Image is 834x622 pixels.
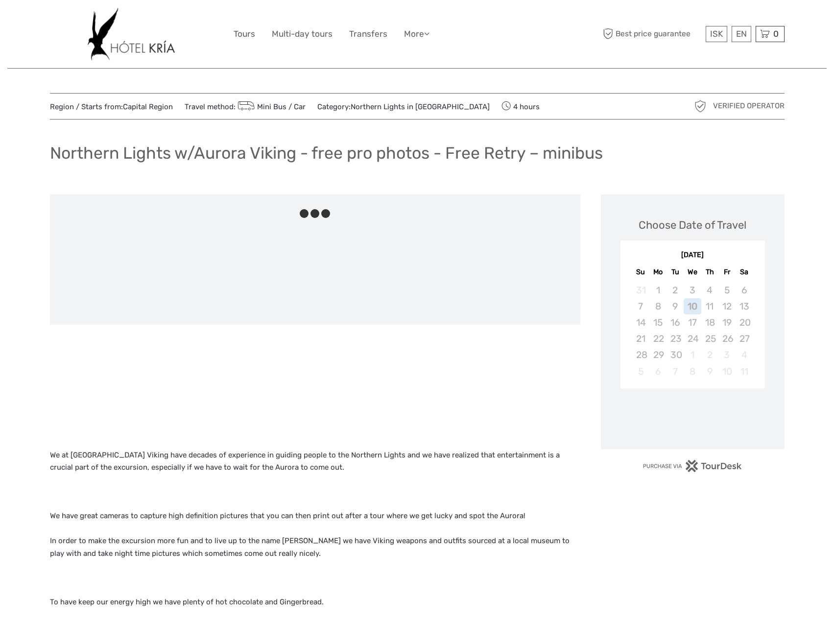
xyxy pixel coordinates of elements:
[736,363,753,380] div: Not available Saturday, October 11th, 2025
[501,99,540,113] span: 4 hours
[701,298,718,314] div: Not available Thursday, September 11th, 2025
[123,102,173,111] a: Capital Region
[667,331,684,347] div: Not available Tuesday, September 23rd, 2025
[718,265,736,279] div: Fr
[643,460,742,472] img: PurchaseViaTourDesk.png
[736,282,753,298] div: Not available Saturday, September 6th, 2025
[701,314,718,331] div: Not available Thursday, September 18th, 2025
[701,331,718,347] div: Not available Thursday, September 25th, 2025
[684,347,701,363] div: Not available Wednesday, October 1st, 2025
[718,363,736,380] div: Not available Friday, October 10th, 2025
[272,27,333,41] a: Multi-day tours
[736,265,753,279] div: Sa
[710,29,723,39] span: ISK
[667,298,684,314] div: Not available Tuesday, September 9th, 2025
[50,596,580,609] p: To have keep our energy high we have plenty of hot chocolate and Gingerbread.
[632,298,649,314] div: Not available Sunday, September 7th, 2025
[701,347,718,363] div: Not available Thursday, October 2nd, 2025
[684,298,701,314] div: Not available Wednesday, September 10th, 2025
[50,102,173,112] span: Region / Starts from:
[684,314,701,331] div: Not available Wednesday, September 17th, 2025
[649,314,667,331] div: Not available Monday, September 15th, 2025
[667,282,684,298] div: Not available Tuesday, September 2nd, 2025
[701,282,718,298] div: Not available Thursday, September 4th, 2025
[50,510,580,560] p: We have great cameras to capture high definition pictures that you can then print out after a tou...
[701,363,718,380] div: Not available Thursday, October 9th, 2025
[772,29,780,39] span: 0
[718,282,736,298] div: Not available Friday, September 5th, 2025
[667,363,684,380] div: Not available Tuesday, October 7th, 2025
[732,26,751,42] div: EN
[713,101,785,111] span: Verified Operator
[649,331,667,347] div: Not available Monday, September 22nd, 2025
[701,265,718,279] div: Th
[351,102,490,111] a: Northern Lights in [GEOGRAPHIC_DATA]
[620,250,765,261] div: [DATE]
[649,347,667,363] div: Not available Monday, September 29th, 2025
[736,331,753,347] div: Not available Saturday, September 27th, 2025
[632,331,649,347] div: Not available Sunday, September 21st, 2025
[349,27,387,41] a: Transfers
[667,314,684,331] div: Not available Tuesday, September 16th, 2025
[236,102,306,111] a: Mini Bus / Car
[632,282,649,298] div: Not available Sunday, August 31st, 2025
[317,102,490,112] span: Category:
[736,314,753,331] div: Not available Saturday, September 20th, 2025
[718,298,736,314] div: Not available Friday, September 12th, 2025
[649,298,667,314] div: Not available Monday, September 8th, 2025
[684,282,701,298] div: Not available Wednesday, September 3rd, 2025
[601,26,703,42] span: Best price guarantee
[623,282,762,380] div: month 2025-09
[736,347,753,363] div: Not available Saturday, October 4th, 2025
[632,363,649,380] div: Not available Sunday, October 5th, 2025
[632,314,649,331] div: Not available Sunday, September 14th, 2025
[649,363,667,380] div: Not available Monday, October 6th, 2025
[684,331,701,347] div: Not available Wednesday, September 24th, 2025
[234,27,255,41] a: Tours
[718,347,736,363] div: Not available Friday, October 3rd, 2025
[632,347,649,363] div: Not available Sunday, September 28th, 2025
[649,282,667,298] div: Not available Monday, September 1st, 2025
[684,363,701,380] div: Not available Wednesday, October 8th, 2025
[667,347,684,363] div: Not available Tuesday, September 30th, 2025
[718,314,736,331] div: Not available Friday, September 19th, 2025
[50,143,603,163] h1: Northern Lights w/Aurora Viking - free pro photos - Free Retry – minibus
[632,265,649,279] div: Su
[692,98,708,114] img: verified_operator_grey_128.png
[718,331,736,347] div: Not available Friday, September 26th, 2025
[667,265,684,279] div: Tu
[684,265,701,279] div: We
[404,27,429,41] a: More
[736,298,753,314] div: Not available Saturday, September 13th, 2025
[88,7,174,61] img: 532-e91e591f-ac1d-45f7-9962-d0f146f45aa0_logo_big.jpg
[639,217,746,233] div: Choose Date of Travel
[185,99,306,113] span: Travel method:
[50,449,580,474] p: We at [GEOGRAPHIC_DATA] Viking have decades of experience in guiding people to the Northern Light...
[649,265,667,279] div: Mo
[690,414,696,420] div: Loading...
